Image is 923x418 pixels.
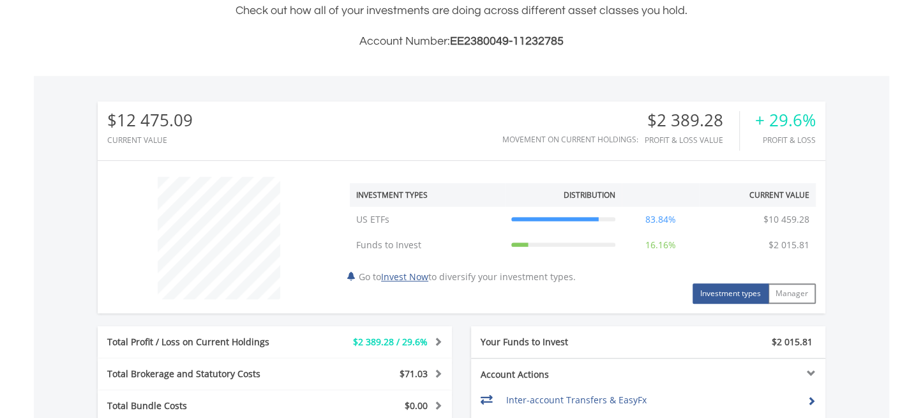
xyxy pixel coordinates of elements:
[350,183,505,207] th: Investment Types
[350,232,505,258] td: Funds to Invest
[645,111,739,130] div: $2 389.28
[381,271,428,283] a: Invest Now
[768,283,816,304] button: Manager
[98,336,304,348] div: Total Profit / Loss on Current Holdings
[353,336,428,348] span: $2 389.28 / 29.6%
[450,35,564,47] span: EE2380049-11232785
[471,336,649,348] div: Your Funds to Invest
[405,399,428,412] span: $0.00
[350,207,505,232] td: US ETFs
[506,391,797,410] td: Inter-account Transfers & EasyFx
[772,336,813,348] span: $2 015.81
[622,232,700,258] td: 16.16%
[755,136,816,144] div: Profit & Loss
[693,283,769,304] button: Investment types
[98,2,825,50] div: Check out how all of your investments are doing across different asset classes you hold.
[755,111,816,130] div: + 29.6%
[98,33,825,50] h3: Account Number:
[107,111,193,130] div: $12 475.09
[98,399,304,412] div: Total Bundle Costs
[502,135,638,144] div: Movement on Current Holdings:
[762,232,816,258] td: $2 015.81
[107,136,193,144] div: CURRENT VALUE
[622,207,700,232] td: 83.84%
[645,136,739,144] div: Profit & Loss Value
[98,368,304,380] div: Total Brokerage and Statutory Costs
[400,368,428,380] span: $71.03
[564,190,615,200] div: Distribution
[699,183,816,207] th: Current Value
[340,170,825,304] div: Go to to diversify your investment types.
[757,207,816,232] td: $10 459.28
[471,368,649,381] div: Account Actions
